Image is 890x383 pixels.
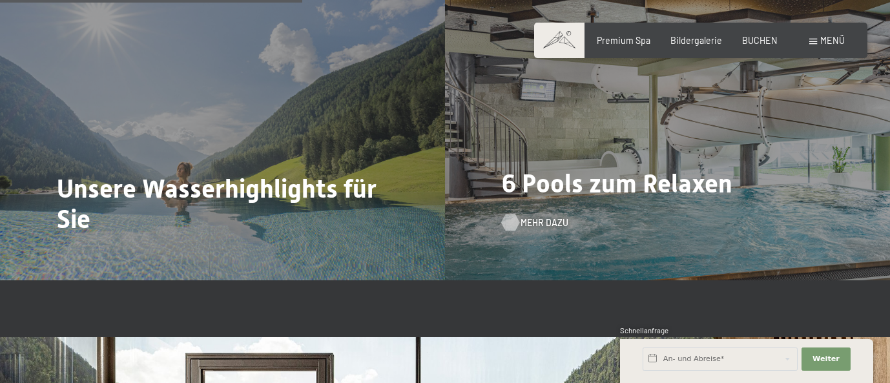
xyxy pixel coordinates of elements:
[620,326,668,335] span: Schnellanfrage
[670,35,722,46] a: Bildergalerie
[521,216,568,229] span: Mehr dazu
[802,347,851,371] button: Weiter
[502,169,732,198] span: 6 Pools zum Relaxen
[812,354,840,364] span: Weiter
[820,35,845,46] span: Menü
[742,35,778,46] a: BUCHEN
[597,35,650,46] a: Premium Spa
[57,174,377,234] span: Unsere Wasserhighlights für Sie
